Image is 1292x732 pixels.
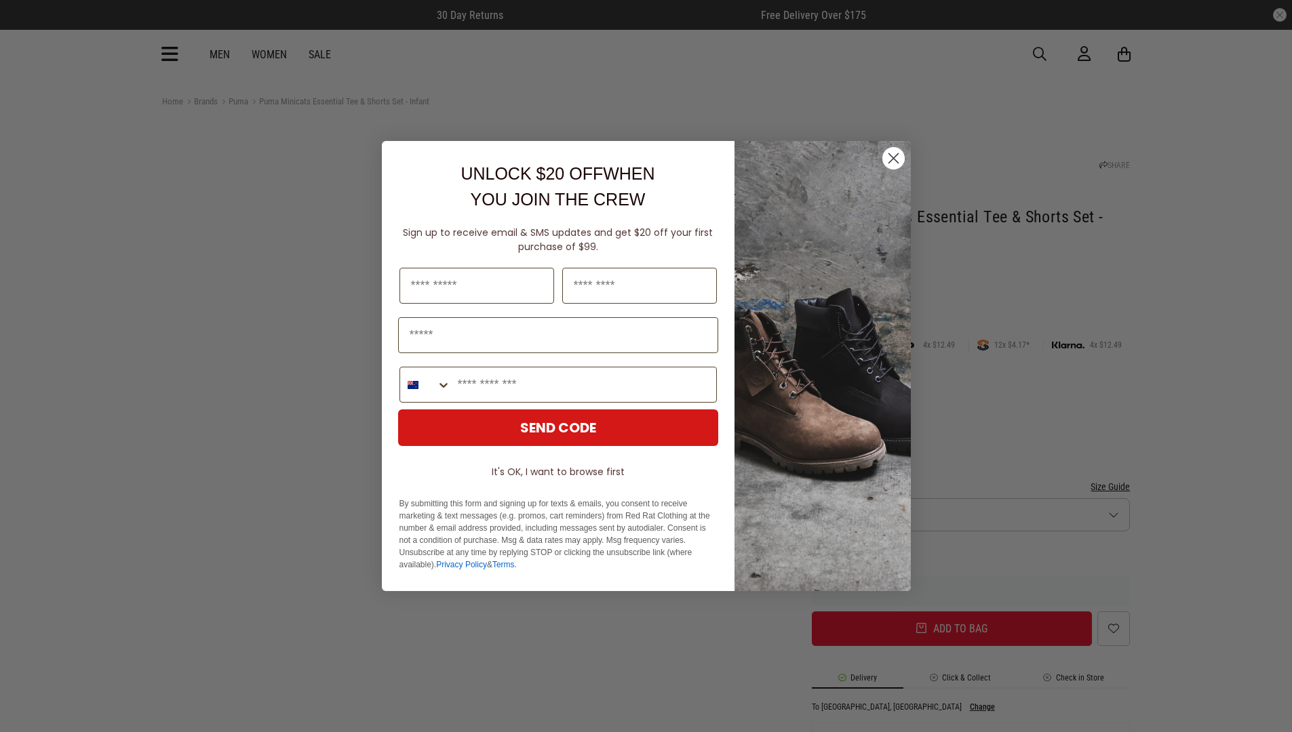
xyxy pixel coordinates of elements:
button: Open LiveChat chat widget [11,5,52,46]
img: New Zealand [408,380,418,390]
p: By submitting this form and signing up for texts & emails, you consent to receive marketing & tex... [399,497,717,571]
span: YOU JOIN THE CREW [471,190,646,209]
button: SEND CODE [398,409,718,446]
span: UNLOCK $20 OFF [461,164,603,183]
a: Privacy Policy [436,560,487,569]
span: Sign up to receive email & SMS updates and get $20 off your first purchase of $99. [403,226,713,253]
button: Close dialog [882,146,905,170]
img: f7662613-148e-4c88-9575-6c6b5b55a647.jpeg [735,141,911,591]
button: Search Countries [400,367,451,402]
a: Terms [492,560,515,569]
input: Email [398,317,718,353]
input: First Name [399,268,554,304]
span: WHEN [603,164,654,183]
button: It's OK, I want to browse first [398,460,718,484]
